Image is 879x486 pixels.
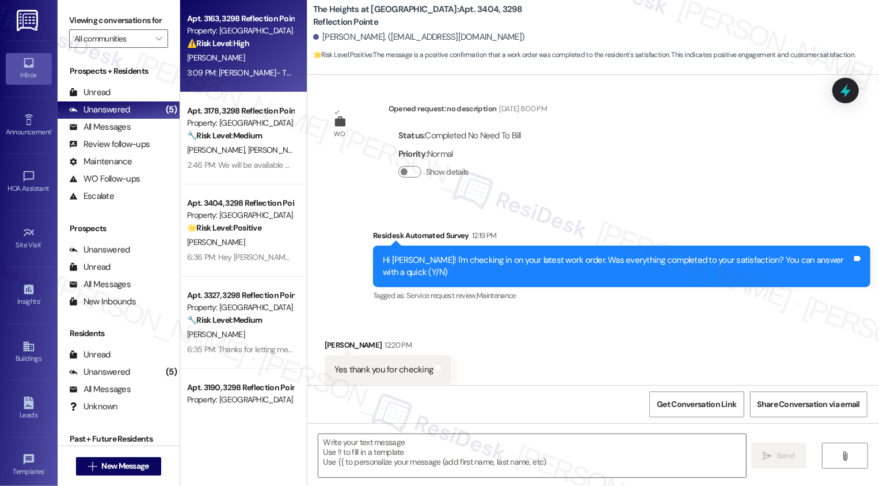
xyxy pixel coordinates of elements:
[69,261,111,273] div: Unread
[334,364,433,376] div: Yes thank you for checking
[40,296,41,304] span: •
[398,148,426,160] b: Priority
[69,244,130,256] div: Unanswered
[187,105,294,117] div: Apt. 3178, 3298 Reflection Pointe
[187,394,294,406] div: Property: [GEOGRAPHIC_DATA] at [GEOGRAPHIC_DATA]
[69,138,150,150] div: Review follow-ups
[155,34,162,43] i: 
[325,385,452,401] div: Tagged as:
[6,53,52,84] a: Inbox
[187,130,262,141] strong: 🔧 Risk Level: Medium
[69,104,130,116] div: Unanswered
[187,315,262,325] strong: 🔧 Risk Level: Medium
[163,363,180,381] div: (5)
[101,460,149,472] span: New Message
[51,126,53,134] span: •
[69,383,131,395] div: All Messages
[383,254,852,279] div: Hi [PERSON_NAME]! I'm checking in on your latest work order. Was everything completed to your sat...
[187,145,248,155] span: [PERSON_NAME]
[398,127,521,145] div: : Completed No Need To Bill
[187,38,249,48] strong: ⚠️ Risk Level: High
[6,393,52,424] a: Leads
[187,67,640,78] div: 3:09 PM: [PERSON_NAME]- This is [PERSON_NAME] - I would like to stay but need to know the rate fo...
[69,173,140,185] div: WO Follow-ups
[406,291,477,300] span: Service request review ,
[187,197,294,209] div: Apt. 3404, 3298 Reflection Pointe
[6,167,52,198] a: HOA Assistant
[6,450,52,481] a: Templates •
[398,145,521,163] div: : Normal
[187,25,294,37] div: Property: [GEOGRAPHIC_DATA] at [GEOGRAPHIC_DATA]
[163,101,180,119] div: (5)
[187,382,294,394] div: Apt. 3190, 3298 Reflection Pointe
[58,433,180,445] div: Past + Future Residents
[777,450,794,462] span: Send
[187,329,245,340] span: [PERSON_NAME]
[841,451,850,461] i: 
[763,451,772,461] i: 
[69,366,130,378] div: Unanswered
[44,466,46,474] span: •
[76,457,161,476] button: New Message
[248,145,305,155] span: [PERSON_NAME]
[69,86,111,99] div: Unread
[69,190,114,202] div: Escalate
[373,287,870,304] div: Tagged as:
[88,462,97,471] i: 
[69,156,132,168] div: Maintenance
[325,339,452,355] div: [PERSON_NAME]
[657,398,736,410] span: Get Conversation Link
[750,391,867,417] button: Share Conversation via email
[389,103,547,119] div: Opened request: no description
[187,117,294,129] div: Property: [GEOGRAPHIC_DATA] at [GEOGRAPHIC_DATA]
[187,289,294,302] div: Apt. 3327, 3298 Reflection Pointe
[69,12,168,29] label: Viewing conversations for
[751,443,807,469] button: Send
[313,31,525,43] div: [PERSON_NAME]. ([EMAIL_ADDRESS][DOMAIN_NAME])
[313,50,372,59] strong: 🌟 Risk Level: Positive
[6,337,52,368] a: Buildings
[69,401,118,413] div: Unknown
[69,296,136,308] div: New Inbounds
[17,10,40,31] img: ResiDesk Logo
[74,29,150,48] input: All communities
[187,302,294,314] div: Property: [GEOGRAPHIC_DATA] at [GEOGRAPHIC_DATA]
[187,13,294,25] div: Apt. 3163, 3298 Reflection Pointe
[69,278,131,291] div: All Messages
[496,103,547,115] div: [DATE] 8:00 PM
[187,52,245,63] span: [PERSON_NAME]
[398,130,424,141] b: Status
[477,291,516,300] span: Maintenance
[373,229,870,246] div: Residesk Automated Survey
[649,391,744,417] button: Get Conversation Link
[334,128,345,140] div: WO
[58,223,180,235] div: Prospects
[187,237,245,247] span: [PERSON_NAME]
[58,327,180,340] div: Residents
[187,344,610,355] div: 6:35 PM: Thanks for letting me know, [PERSON_NAME]! I will reach out to the team and follow up. W...
[426,166,469,178] label: Show details
[6,280,52,311] a: Insights •
[69,349,111,361] div: Unread
[313,3,543,28] b: The Heights at [GEOGRAPHIC_DATA]: Apt. 3404, 3298 Reflection Pointe
[69,121,131,133] div: All Messages
[41,239,43,247] span: •
[187,209,294,221] div: Property: [GEOGRAPHIC_DATA] at [GEOGRAPHIC_DATA]
[187,223,261,233] strong: 🌟 Risk Level: Positive
[58,65,180,77] div: Prospects + Residents
[382,339,412,351] div: 12:20 PM
[187,160,318,170] div: 2:46 PM: We will be available until 5 pm
[758,398,860,410] span: Share Conversation via email
[313,49,855,61] span: : The message is a positive confirmation that a work order was completed to the resident's satisf...
[6,223,52,254] a: Site Visit •
[469,229,497,242] div: 12:19 PM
